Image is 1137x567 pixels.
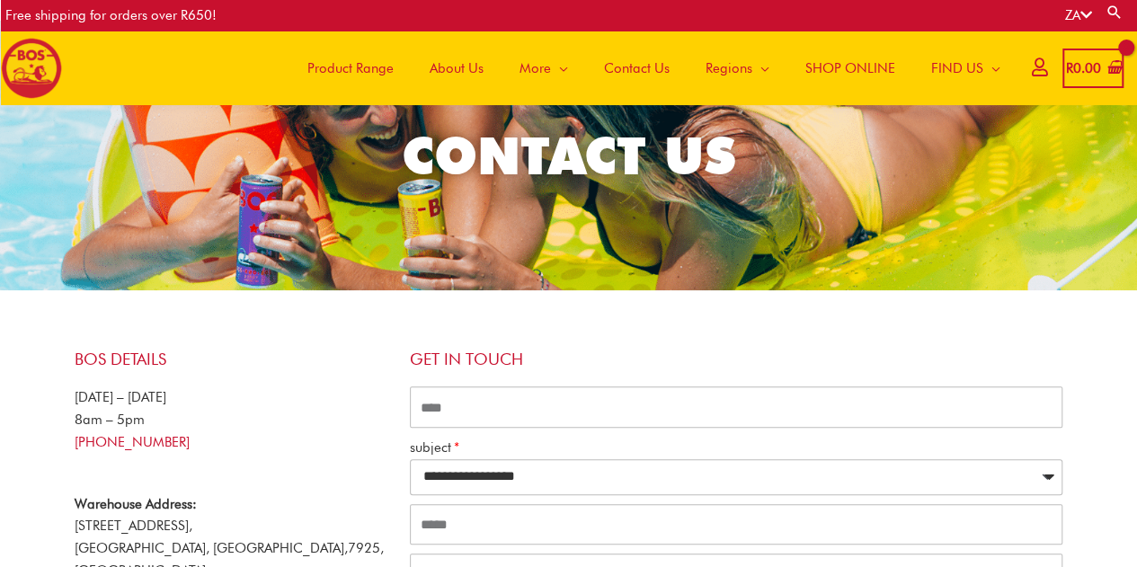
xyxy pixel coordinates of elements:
h4: Get in touch [410,350,1063,369]
span: FIND US [931,41,983,95]
a: Contact Us [586,31,688,105]
bdi: 0.00 [1066,60,1101,76]
span: SHOP ONLINE [805,41,895,95]
nav: Site Navigation [276,31,1018,105]
strong: Warehouse Address: [75,496,197,512]
span: Contact Us [604,41,670,95]
img: BOS logo finals-200px [1,38,62,99]
span: Product Range [307,41,394,95]
span: R [1066,60,1073,76]
a: More [502,31,586,105]
span: [STREET_ADDRESS], [75,518,192,534]
a: About Us [412,31,502,105]
span: [GEOGRAPHIC_DATA], [GEOGRAPHIC_DATA], [75,540,348,556]
a: View Shopping Cart, empty [1062,49,1124,89]
a: ZA [1065,7,1092,23]
span: [DATE] – [DATE] [75,389,166,405]
span: About Us [430,41,484,95]
span: More [520,41,551,95]
label: subject [410,437,459,459]
a: Search button [1106,4,1124,21]
a: Regions [688,31,787,105]
span: 8am – 5pm [75,412,145,428]
a: SHOP ONLINE [787,31,913,105]
a: [PHONE_NUMBER] [75,434,190,450]
h4: BOS Details [75,350,392,369]
h2: CONTACT US [67,122,1070,189]
span: Regions [706,41,752,95]
a: Product Range [289,31,412,105]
